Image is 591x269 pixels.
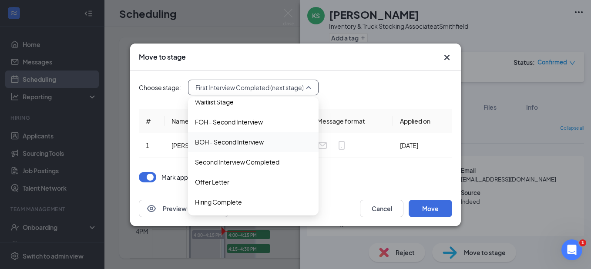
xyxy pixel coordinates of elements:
svg: MobileSms [336,140,347,151]
th: Name [165,109,249,133]
th: Applied on [393,109,452,133]
th: Message format [310,109,393,133]
span: 1 [579,239,586,246]
svg: Cross [442,52,452,63]
span: Waitlist Stage [195,97,234,107]
th: # [139,109,165,133]
svg: Eye [146,203,157,214]
span: Choose stage: [139,83,181,92]
iframe: Intercom live chat [561,239,582,260]
span: First Interview Completed (next stage) [195,81,304,94]
button: Close [442,52,452,63]
svg: Email [317,140,328,151]
button: Move [409,200,452,217]
button: EyePreview notification [139,200,228,217]
span: BOH - Second Interview [195,137,264,147]
td: [PERSON_NAME] [165,133,249,158]
p: Mark applicant(s) as Completed for First Interview [161,173,302,182]
span: Offer Letter [195,177,229,187]
button: Cancel [360,200,403,217]
span: FOH - Second Interview [195,117,263,127]
span: Hiring Complete [195,197,242,207]
span: 1 [146,141,149,149]
span: Second Interview Completed [195,157,279,167]
h3: Move to stage [139,52,186,62]
td: [DATE] [393,133,452,158]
